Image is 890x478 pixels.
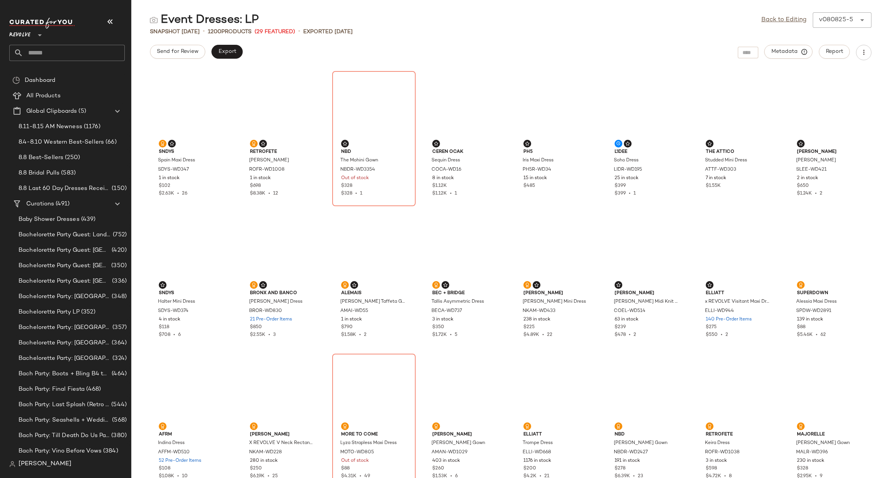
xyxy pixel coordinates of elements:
[298,27,300,36] span: •
[150,12,259,28] div: Event Dresses: LP
[706,324,717,331] span: $275
[523,290,589,297] span: [PERSON_NAME]
[249,440,315,447] span: X REVOLVE V Neck Rectangle Gown
[455,332,457,337] span: 5
[158,449,190,456] span: AFFM-WD510
[525,141,530,146] img: svg%3e
[797,175,818,182] span: 2 in stock
[111,354,127,363] span: (324)
[341,149,407,156] span: NBD
[614,298,679,305] span: [PERSON_NAME] Midi Knit Dress
[634,191,636,196] span: 1
[432,175,454,182] span: 8 in stock
[523,308,555,315] span: NKAM-WD433
[251,283,256,287] img: svg%3e
[159,324,169,331] span: $118
[523,440,553,447] span: Trompe Dress
[250,290,316,297] span: Bronx and Banco
[706,175,726,182] span: 7 in stock
[249,166,285,173] span: ROFR-WD1008
[706,316,752,323] span: 140 Pre-Order Items
[434,141,438,146] img: svg%3e
[159,316,180,323] span: 4 in stock
[615,465,625,472] span: $278
[341,290,407,297] span: Alemais
[707,424,712,429] img: svg%3e
[19,231,111,239] span: Bachelorette Party Guest: Landing Page
[19,447,102,456] span: Bach Party: Vino Before Vows
[432,458,460,464] span: 403 in stock
[110,339,127,347] span: (364)
[110,246,127,255] span: (420)
[443,283,448,287] img: svg%3e
[352,191,360,196] span: •
[159,290,224,297] span: SNDYS
[432,465,444,472] span: $260
[352,283,357,287] img: svg%3e
[340,449,374,456] span: MOTO-WD805
[798,141,803,146] img: svg%3e
[523,183,535,190] span: $485
[615,290,680,297] span: [PERSON_NAME]
[705,308,734,315] span: ELLI-WD944
[431,166,461,173] span: COCA-WD16
[159,465,170,472] span: $108
[432,324,444,331] span: $350
[797,431,863,438] span: MAJORELLE
[431,449,467,456] span: AMAN-WD1029
[303,28,353,36] p: Exported [DATE]
[170,332,178,337] span: •
[615,149,680,156] span: L'IDEE
[158,157,195,164] span: Spain Maxi Dress
[523,157,554,164] span: Iris Maxi Dress
[523,465,536,472] span: $200
[341,175,369,182] span: Out of stock
[104,138,117,147] span: (66)
[211,45,243,59] button: Export
[447,332,455,337] span: •
[340,166,375,173] span: NBDR-WD3354
[250,324,262,331] span: $850
[19,138,104,147] span: 8.4-8.10 Western Best-Sellers
[12,76,20,84] img: svg%3e
[364,332,367,337] span: 2
[447,191,455,196] span: •
[706,431,771,438] span: retrofete
[159,191,174,196] span: $2.63K
[356,332,364,337] span: •
[705,449,740,456] span: ROFR-WD1038
[19,292,110,301] span: Bachelorette Party: [GEOGRAPHIC_DATA]
[250,465,262,472] span: $250
[825,49,843,55] span: Report
[341,465,350,472] span: $88
[343,283,347,287] img: svg%3e
[432,332,447,337] span: $1.72K
[19,169,59,178] span: 8.8 Bridal Pulls
[812,191,820,196] span: •
[523,458,551,464] span: 1176 in stock
[249,298,302,305] span: [PERSON_NAME] Dress
[19,261,110,270] span: Bachelorette Party Guest: [GEOGRAPHIC_DATA]
[431,157,460,164] span: Sequin Dress
[249,308,282,315] span: BROR-WD830
[523,332,539,337] span: $4.89K
[250,149,316,156] span: retrofete
[110,184,127,193] span: (150)
[156,49,199,55] span: Send for Review
[819,15,853,25] div: v080825-5
[341,332,356,337] span: $1.58K
[340,157,378,164] span: The Mohini Gown
[625,141,630,146] img: svg%3e
[19,246,110,255] span: Bachelorette Party Guest: [GEOGRAPHIC_DATA]
[85,385,101,394] span: (468)
[432,316,453,323] span: 3 in stock
[250,183,261,190] span: $698
[813,332,820,337] span: •
[250,316,292,323] span: 21 Pre-Order Items
[19,308,80,317] span: Bachelorette Party LP
[819,45,850,59] button: Report
[158,308,189,315] span: SDYS-WD374
[341,191,352,196] span: $328
[705,298,771,305] span: x REVOLVE Visitant Maxi Dress
[523,166,551,173] span: PH5R-WD34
